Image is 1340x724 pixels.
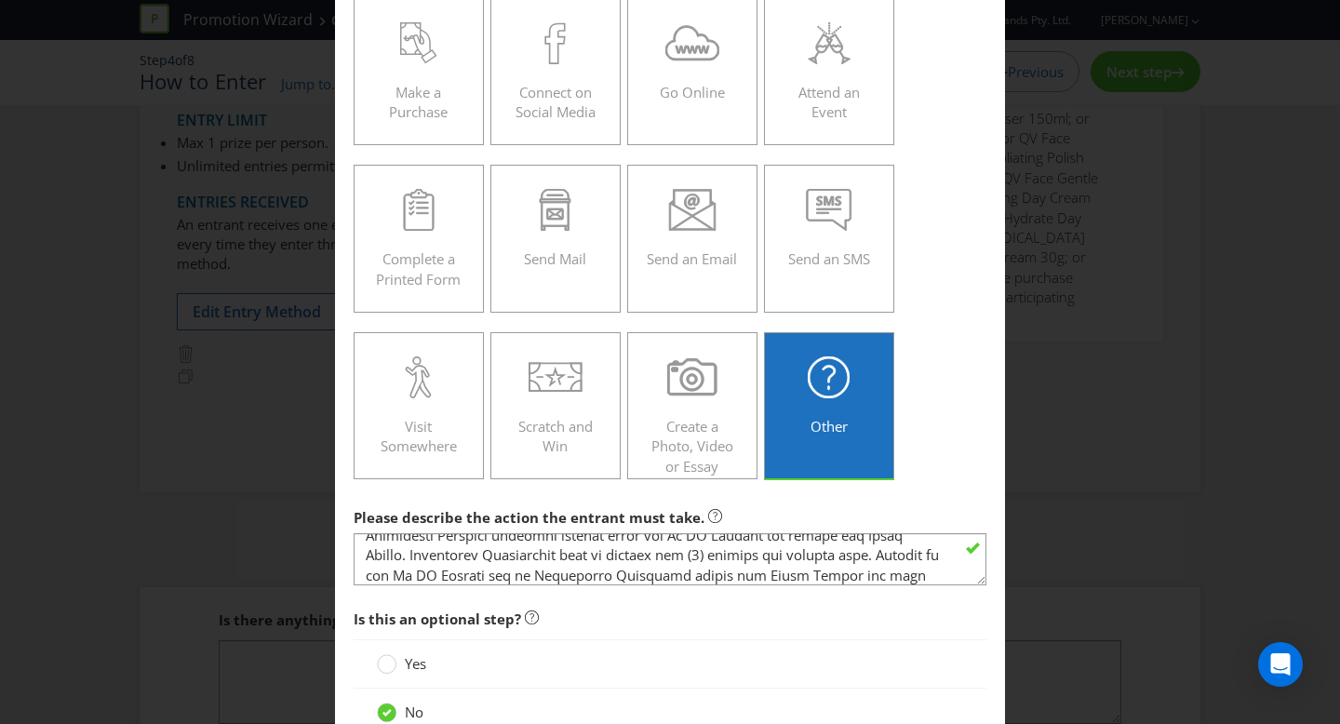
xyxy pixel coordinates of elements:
span: Is this an optional step? [354,610,521,628]
span: Complete a Printed Form [376,249,461,288]
span: Send an SMS [788,249,870,268]
div: Open Intercom Messenger [1258,642,1303,687]
span: Connect on Social Media [516,83,596,121]
span: Please describe the action the entrant must take. [354,508,704,527]
span: Other [811,417,848,436]
span: No [405,703,423,721]
span: Make a Purchase [389,83,448,121]
span: Create a Photo, Video or Essay [651,417,733,476]
span: Attend an Event [798,83,860,121]
span: Scratch and Win [518,417,593,455]
span: Yes [405,654,426,673]
span: Visit Somewhere [381,417,457,455]
span: Send Mail [524,249,586,268]
span: Send an Email [647,249,737,268]
span: Go Online [660,83,725,101]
